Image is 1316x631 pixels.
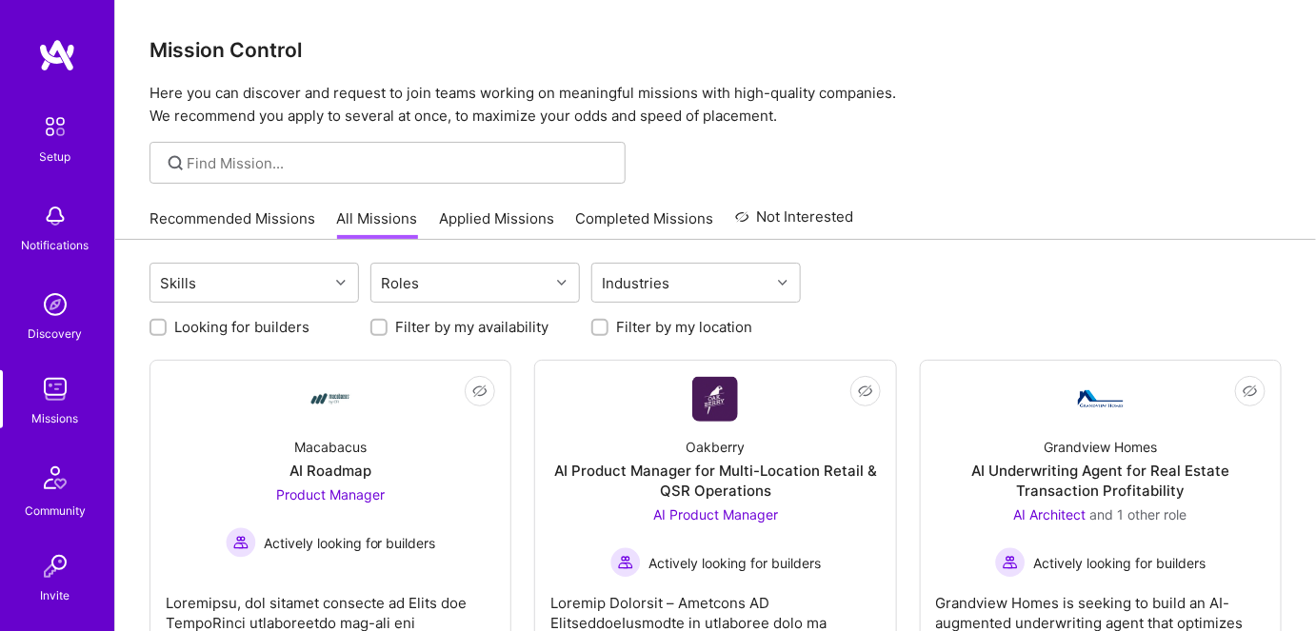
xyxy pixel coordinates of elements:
i: icon EyeClosed [858,384,873,399]
img: Actively looking for builders [995,547,1026,578]
img: Company Logo [1078,390,1124,407]
i: icon EyeClosed [1243,384,1258,399]
div: Community [25,501,86,521]
span: AI Product Manager [653,506,778,523]
div: Invite [41,585,70,605]
div: Setup [40,147,71,167]
div: Grandview Homes [1044,437,1157,457]
span: Actively looking for builders [1033,553,1206,573]
img: Company Logo [692,377,738,422]
div: Oakberry [686,437,745,457]
span: and 1 other role [1090,506,1187,523]
a: Not Interested [735,206,854,240]
img: Community [32,455,78,501]
div: Industries [598,269,675,297]
img: Actively looking for builders [610,547,641,578]
img: Actively looking for builders [226,527,256,558]
span: Actively looking for builders [648,553,821,573]
img: logo [38,38,76,72]
h3: Mission Control [150,38,1282,62]
input: Find Mission... [188,153,611,173]
div: AI Underwriting Agent for Real Estate Transaction Profitability [936,461,1266,501]
i: icon Chevron [336,278,346,287]
div: Discovery [29,324,83,344]
a: Recommended Missions [150,208,315,240]
i: icon SearchGrey [165,152,187,174]
div: Skills [156,269,202,297]
i: icon Chevron [778,278,788,287]
div: Roles [377,269,425,297]
span: Actively looking for builders [264,533,436,553]
img: setup [35,107,75,147]
i: icon EyeClosed [472,384,488,399]
img: teamwork [36,370,74,408]
p: Here you can discover and request to join teams working on meaningful missions with high-quality ... [150,82,1282,128]
img: bell [36,197,74,235]
span: AI Architect [1014,506,1087,523]
div: AI Roadmap [289,461,371,481]
label: Filter by my location [616,317,752,337]
div: Missions [32,408,79,428]
a: All Missions [337,208,418,240]
div: AI Product Manager for Multi-Location Retail & QSR Operations [550,461,880,501]
a: Applied Missions [439,208,554,240]
img: discovery [36,286,74,324]
img: Company Logo [308,376,353,422]
i: icon Chevron [557,278,567,287]
div: Macabacus [294,437,367,457]
label: Looking for builders [174,317,309,337]
a: Completed Missions [576,208,714,240]
label: Filter by my availability [395,317,548,337]
div: Notifications [22,235,90,255]
img: Invite [36,547,74,585]
span: Product Manager [276,486,385,503]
